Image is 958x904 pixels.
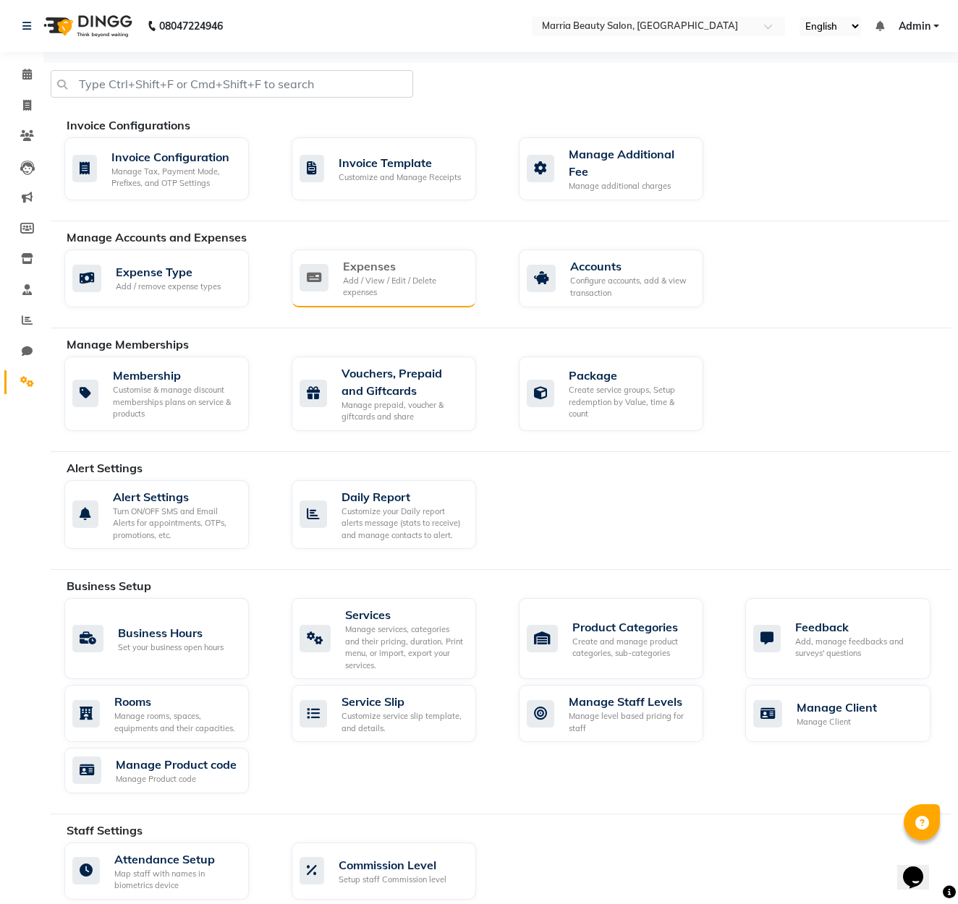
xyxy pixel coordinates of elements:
[899,19,931,34] span: Admin
[570,257,692,275] div: Accounts
[64,685,270,742] a: RoomsManage rooms, spaces, equipments and their capacities.
[64,250,270,307] a: Expense TypeAdd / remove expense types
[113,506,237,542] div: Turn ON/OFF SMS and Email Alerts for appointments, OTPs, promotions, etc.
[342,710,465,734] div: Customize service slip template, and details.
[118,624,224,641] div: Business Hours
[339,856,446,874] div: Commission Level
[519,137,724,200] a: Manage Additional FeeManage additional charges
[343,275,465,299] div: Add / View / Edit / Delete expenses
[342,488,465,506] div: Daily Report
[745,685,951,742] a: Manage ClientManage Client
[292,137,497,200] a: Invoice TemplateCustomize and Manage Receipts
[51,70,413,98] input: Type Ctrl+Shift+F or Cmd+Shift+F to search
[342,506,465,542] div: Customize your Daily report alerts message (stats to receive) and manage contacts to alert.
[570,275,692,299] div: Configure accounts, add & view transaction
[116,773,237,785] div: Manage Product code
[64,598,270,679] a: Business HoursSet your business open hours
[569,145,692,180] div: Manage Additional Fee
[342,399,465,423] div: Manage prepaid, voucher & giftcards and share
[292,685,497,742] a: Service SlipCustomize service slip template, and details.
[572,618,692,636] div: Product Categories
[345,623,465,671] div: Manage services, categories and their pricing, duration. Print menu, or import, export your servi...
[113,384,237,420] div: Customise & manage discount memberships plans on service & products
[897,846,944,890] iframe: chat widget
[114,850,237,868] div: Attendance Setup
[64,843,270,900] a: Attendance SetupMap staff with names in biometrics device
[569,384,692,420] div: Create service groups, Setup redemption by Value, time & count
[64,357,270,431] a: MembershipCustomise & manage discount memberships plans on service & products
[64,748,270,793] a: Manage Product codeManage Product code
[292,480,497,550] a: Daily ReportCustomize your Daily report alerts message (stats to receive) and manage contacts to ...
[569,710,692,734] div: Manage level based pricing for staff
[113,367,237,384] div: Membership
[797,716,877,728] div: Manage Client
[159,6,223,46] b: 08047224946
[343,257,465,275] div: Expenses
[116,281,221,293] div: Add / remove expense types
[292,250,497,307] a: ExpensesAdd / View / Edit / Delete expenses
[292,843,497,900] a: Commission LevelSetup staff Commission level
[342,693,465,710] div: Service Slip
[111,166,237,189] div: Manage Tax, Payment Mode, Prefixes, and OTP Settings
[339,154,461,171] div: Invoice Template
[114,710,237,734] div: Manage rooms, spaces, equipments and their capacities.
[519,598,724,679] a: Product CategoriesCreate and manage product categories, sub-categories
[37,6,136,46] img: logo
[519,685,724,742] a: Manage Staff LevelsManage level based pricing for staff
[745,598,951,679] a: FeedbackAdd, manage feedbacks and surveys' questions
[572,636,692,660] div: Create and manage product categories, sub-categories
[339,874,446,886] div: Setup staff Commission level
[569,367,692,384] div: Package
[114,868,237,892] div: Map staff with names in biometrics device
[292,357,497,431] a: Vouchers, Prepaid and GiftcardsManage prepaid, voucher & giftcards and share
[113,488,237,506] div: Alert Settings
[118,641,224,654] div: Set your business open hours
[64,480,270,550] a: Alert SettingsTurn ON/OFF SMS and Email Alerts for appointments, OTPs, promotions, etc.
[519,250,724,307] a: AccountsConfigure accounts, add & view transaction
[342,364,465,399] div: Vouchers, Prepaid and Giftcards
[345,606,465,623] div: Services
[116,263,221,281] div: Expense Type
[64,137,270,200] a: Invoice ConfigurationManage Tax, Payment Mode, Prefixes, and OTP Settings
[339,171,461,184] div: Customize and Manage Receipts
[795,636,918,660] div: Add, manage feedbacks and surveys' questions
[797,699,877,716] div: Manage Client
[569,693,692,710] div: Manage Staff Levels
[569,180,692,192] div: Manage additional charges
[111,148,237,166] div: Invoice Configuration
[519,357,724,431] a: PackageCreate service groups, Setup redemption by Value, time & count
[795,618,918,636] div: Feedback
[114,693,237,710] div: Rooms
[116,756,237,773] div: Manage Product code
[292,598,497,679] a: ServicesManage services, categories and their pricing, duration. Print menu, or import, export yo...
